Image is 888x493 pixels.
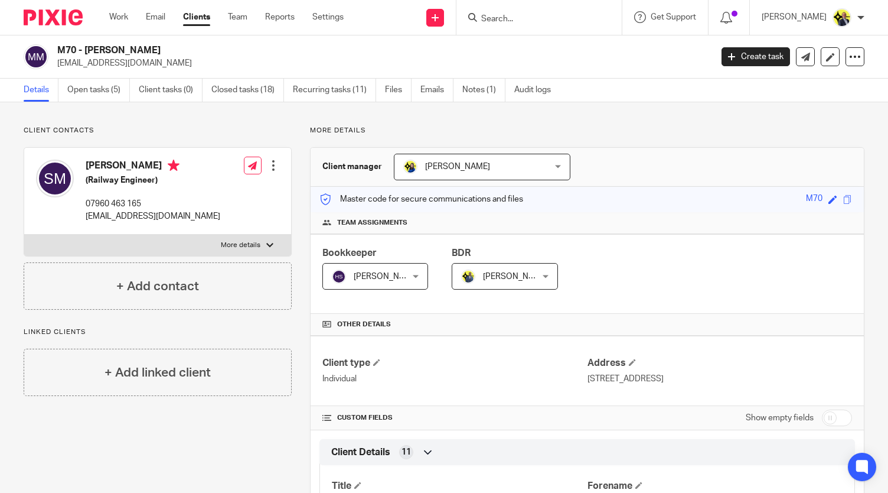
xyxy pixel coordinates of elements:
[462,79,505,102] a: Notes (1)
[109,11,128,23] a: Work
[385,79,412,102] a: Files
[587,480,843,492] h4: Forename
[86,174,220,186] h5: (Railway Engineer)
[483,273,548,281] span: [PERSON_NAME]
[24,44,48,69] img: svg%3E
[322,248,377,258] span: Bookkeeper
[322,357,587,369] h4: Client type
[86,210,220,222] p: [EMAIL_ADDRESS][DOMAIN_NAME]
[337,218,407,228] span: Team assignments
[228,11,247,23] a: Team
[67,79,130,102] a: Open tasks (5)
[168,160,179,171] i: Primary
[36,160,74,197] img: svg%3E
[265,11,295,23] a: Reports
[211,79,284,102] a: Closed tasks (18)
[651,13,696,21] span: Get Support
[183,11,210,23] a: Clients
[331,446,390,459] span: Client Details
[401,446,411,458] span: 11
[514,79,560,102] a: Audit logs
[24,79,58,102] a: Details
[24,327,292,337] p: Linked clients
[833,8,851,27] img: Dan-Starbridge%20(1).jpg
[293,79,376,102] a: Recurring tasks (11)
[332,270,346,284] img: svg%3E
[403,160,417,174] img: Bobo-Starbridge%201.jpg
[57,44,574,57] h2: M70 - [PERSON_NAME]
[310,126,864,135] p: More details
[461,270,475,284] img: Dennis-Starbridge.jpg
[587,373,852,385] p: [STREET_ADDRESS]
[57,57,704,69] p: [EMAIL_ADDRESS][DOMAIN_NAME]
[746,412,814,424] label: Show empty fields
[722,47,790,66] a: Create task
[762,11,827,23] p: [PERSON_NAME]
[116,277,199,296] h4: + Add contact
[587,357,852,369] h4: Address
[221,241,260,250] p: More details
[480,14,586,25] input: Search
[146,11,165,23] a: Email
[105,364,211,382] h4: + Add linked client
[322,413,587,423] h4: CUSTOM FIELDS
[86,198,220,210] p: 07960 463 165
[354,273,419,281] span: [PERSON_NAME]
[24,126,292,135] p: Client contacts
[337,320,391,329] span: Other details
[312,11,344,23] a: Settings
[322,373,587,385] p: Individual
[86,160,220,174] h4: [PERSON_NAME]
[806,193,822,206] div: M70
[420,79,453,102] a: Emails
[332,480,587,492] h4: Title
[319,193,523,205] p: Master code for secure communications and files
[425,163,490,171] span: [PERSON_NAME]
[139,79,203,102] a: Client tasks (0)
[452,248,471,258] span: BDR
[24,9,83,25] img: Pixie
[322,161,382,173] h3: Client manager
